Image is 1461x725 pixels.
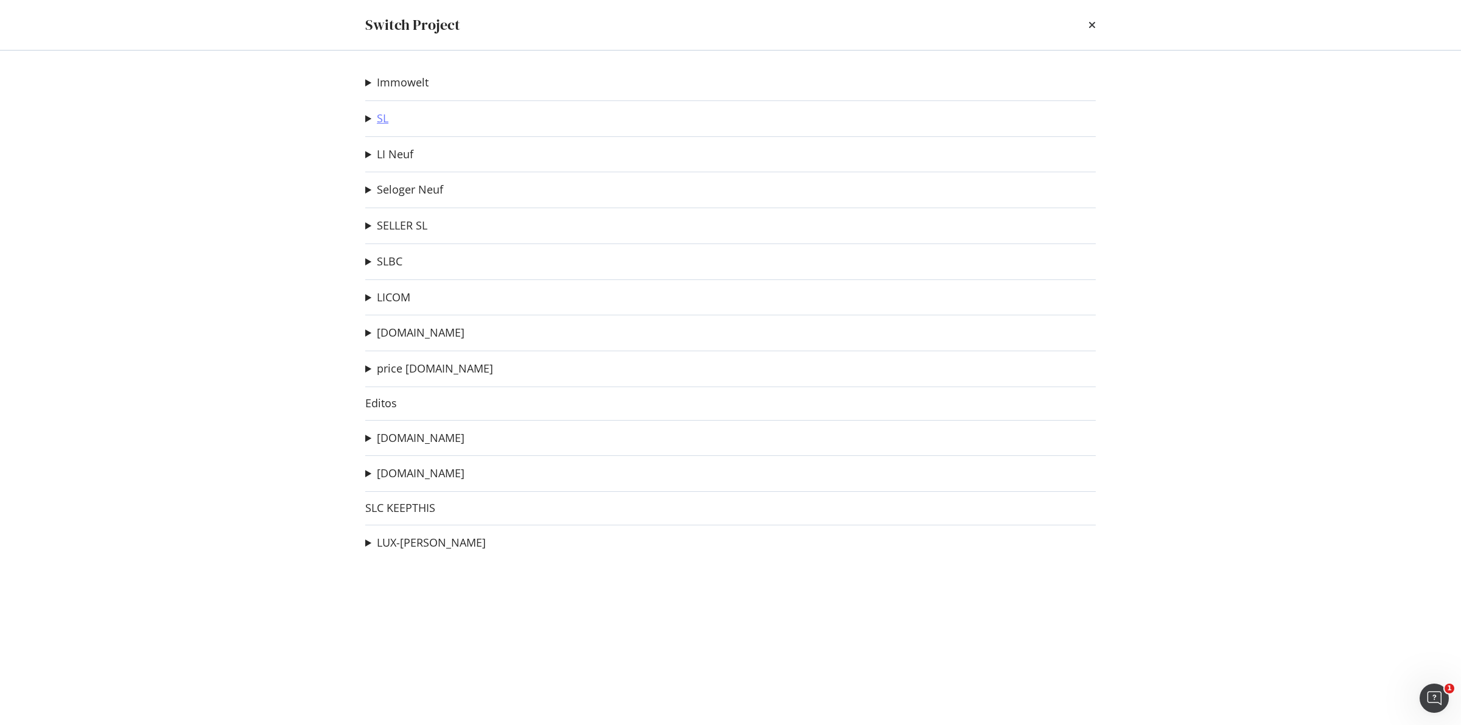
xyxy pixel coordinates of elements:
summary: price [DOMAIN_NAME] [365,361,493,377]
div: Switch Project [365,15,460,35]
summary: LUX-[PERSON_NAME] [365,535,486,551]
summary: [DOMAIN_NAME] [365,325,464,341]
a: LI Neuf [377,148,413,161]
a: LICOM [377,291,410,304]
a: SLC KEEPTHIS [365,502,435,514]
summary: SL [365,111,388,127]
span: 1 [1445,684,1454,693]
a: Editos [365,397,397,410]
summary: LICOM [365,290,410,306]
summary: Seloger Neuf [365,182,443,198]
a: [DOMAIN_NAME] [377,326,464,339]
a: LUX-[PERSON_NAME] [377,536,486,549]
summary: SLBC [365,254,402,270]
a: [DOMAIN_NAME] [377,467,464,480]
summary: LI Neuf [365,147,413,163]
div: times [1088,15,1096,35]
summary: [DOMAIN_NAME] [365,466,464,482]
summary: [DOMAIN_NAME] [365,430,464,446]
a: SLBC [377,255,402,268]
a: SELLER SL [377,219,427,232]
a: price [DOMAIN_NAME] [377,362,493,375]
a: [DOMAIN_NAME] [377,432,464,444]
summary: Immowelt [365,75,429,91]
a: Seloger Neuf [377,183,443,196]
a: Immowelt [377,76,429,89]
a: SL [377,112,388,125]
summary: SELLER SL [365,218,427,234]
iframe: Intercom live chat [1420,684,1449,713]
